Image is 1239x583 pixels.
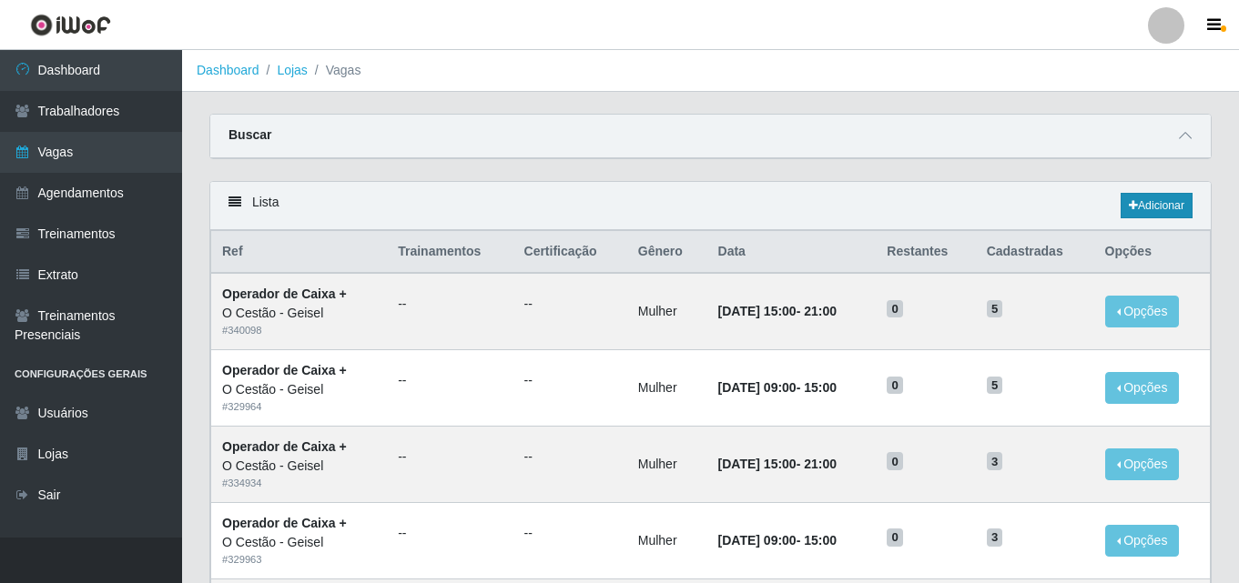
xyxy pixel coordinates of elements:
[976,231,1094,274] th: Cadastradas
[211,231,388,274] th: Ref
[222,533,376,552] div: O Cestão - Geisel
[887,452,903,470] span: 0
[30,14,111,36] img: CoreUI Logo
[627,231,707,274] th: Gênero
[222,457,376,476] div: O Cestão - Geisel
[524,371,616,390] ul: --
[987,300,1003,318] span: 5
[627,350,707,427] td: Mulher
[222,363,347,377] strong: Operador de Caixa +
[804,533,837,548] time: 15:00
[229,127,271,142] strong: Buscar
[1094,231,1211,274] th: Opções
[718,533,837,548] strong: -
[398,447,502,467] ul: --
[308,61,361,80] li: Vagas
[387,231,513,274] th: Trainamentos
[222,323,376,338] div: # 340098
[222,439,347,454] strong: Operador de Caixa +
[222,399,376,415] div: # 329964
[197,63,259,77] a: Dashboard
[718,533,797,548] time: [DATE] 09:00
[987,377,1003,395] span: 5
[524,295,616,314] ul: --
[718,304,797,318] time: [DATE] 15:00
[887,528,903,547] span: 0
[804,304,837,318] time: 21:00
[718,457,797,471] time: [DATE] 15:00
[210,182,1211,230] div: Lista
[398,371,502,390] ul: --
[398,524,502,543] ul: --
[222,516,347,530] strong: Operador de Caixa +
[1105,372,1180,404] button: Opções
[718,380,837,395] strong: -
[398,295,502,314] ul: --
[627,502,707,578] td: Mulher
[524,524,616,543] ul: --
[222,552,376,568] div: # 329963
[887,300,903,318] span: 0
[222,304,376,323] div: O Cestão - Geisel
[222,380,376,399] div: O Cestão - Geisel
[222,286,347,301] strong: Operador de Caixa +
[718,380,797,395] time: [DATE] 09:00
[524,447,616,467] ul: --
[876,231,975,274] th: Restantes
[1121,193,1193,218] a: Adicionar
[1105,525,1180,557] button: Opções
[513,231,627,274] th: Certificação
[804,457,837,471] time: 21:00
[718,304,837,318] strong: -
[1105,448,1180,480] button: Opções
[1105,296,1180,327] button: Opções
[707,231,877,274] th: Data
[182,50,1239,92] nav: breadcrumb
[277,63,307,77] a: Lojas
[718,457,837,471] strong: -
[222,476,376,491] div: # 334934
[887,377,903,395] span: 0
[987,452,1003,470] span: 3
[627,273,707,349] td: Mulher
[627,426,707,502] td: Mulher
[987,528,1003,547] span: 3
[804,380,837,395] time: 15:00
